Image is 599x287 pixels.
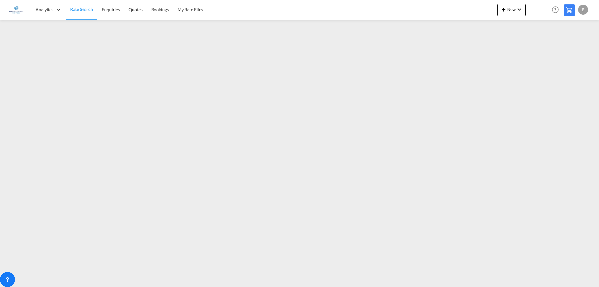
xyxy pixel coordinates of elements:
[497,4,526,16] button: icon-plus 400-fgNewicon-chevron-down
[178,7,203,12] span: My Rate Files
[500,6,507,13] md-icon: icon-plus 400-fg
[578,5,588,15] div: B
[550,4,561,15] span: Help
[151,7,169,12] span: Bookings
[550,4,564,16] div: Help
[102,7,120,12] span: Enquiries
[516,6,523,13] md-icon: icon-chevron-down
[129,7,142,12] span: Quotes
[70,7,93,12] span: Rate Search
[500,7,523,12] span: New
[9,3,23,17] img: e1326340b7c511ef854e8d6a806141ad.jpg
[36,7,53,13] span: Analytics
